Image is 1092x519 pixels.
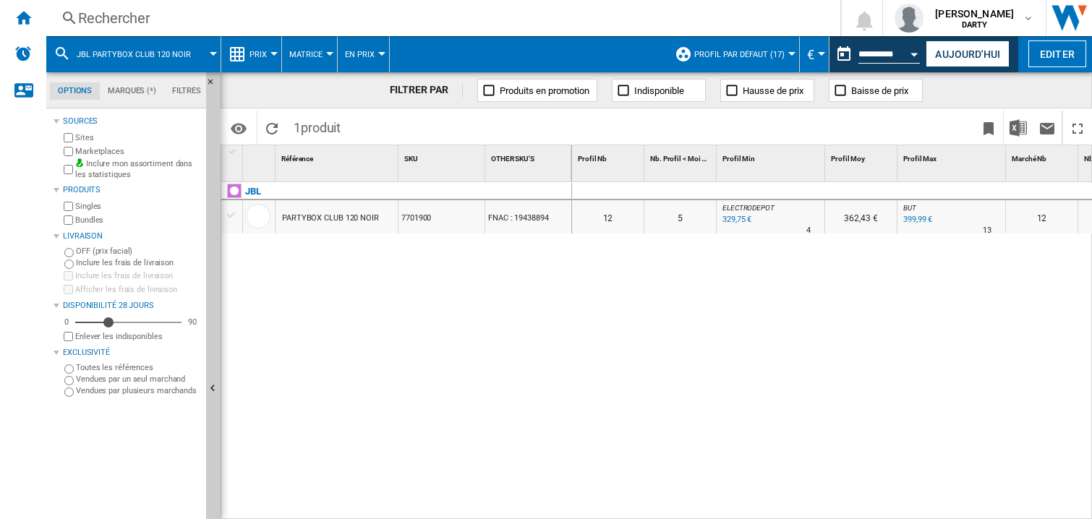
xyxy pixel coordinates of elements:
span: Matrice [289,50,323,59]
div: 90 [184,317,200,327]
span: Marché Nb [1012,155,1046,163]
button: Hausse de prix [720,79,814,102]
div: Rechercher [78,8,803,28]
button: Créer un favoris [974,111,1003,145]
span: [PERSON_NAME] [935,7,1014,21]
span: 1 [286,111,348,141]
div: Marché Nb Sort None [1009,145,1078,168]
label: Vendues par un seul marchand [76,374,200,385]
button: Plein écran [1063,111,1092,145]
button: Aujourd'hui [926,40,1010,67]
button: Recharger [257,111,286,145]
div: Sort None [1009,145,1078,168]
input: Marketplaces [64,147,73,156]
div: Sort None [246,145,275,168]
input: Inclure les frais de livraison [64,271,73,280]
span: Référence [281,155,313,163]
button: Indisponible [612,79,706,102]
div: Délai de livraison : 13 jours [983,223,991,238]
button: Baisse de prix [829,79,923,102]
input: Afficher les frais de livraison [64,332,73,341]
b: DARTY [962,20,988,30]
div: Sources [63,116,200,127]
button: JBL PARTYBOX CLUB 120 NOIR [77,36,205,72]
div: 12 [572,200,644,233]
input: Inclure mon assortiment dans les statistiques [64,160,73,179]
img: profile.jpg [895,4,923,33]
input: Afficher les frais de livraison [64,285,73,294]
label: Vendues par plusieurs marchands [76,385,200,396]
span: € [807,47,814,62]
div: Délai de livraison : 4 jours [806,223,811,238]
span: Baisse de prix [851,85,908,96]
button: Télécharger au format Excel [1004,111,1033,145]
div: Prix [229,36,274,72]
div: Livraison [63,231,200,242]
input: Toutes les références [64,364,74,374]
div: Produits [63,184,200,196]
span: Profil Nb [578,155,607,163]
div: Sort None [488,145,571,168]
span: Profil Min [722,155,755,163]
div: 7701900 [398,200,485,233]
md-slider: Disponibilité [75,315,182,330]
span: produit [301,120,341,135]
span: Profil Max [903,155,937,163]
div: FILTRER PAR [390,83,464,98]
button: Options [224,115,253,141]
div: Profil Nb Sort None [575,145,644,168]
img: excel-24x24.png [1010,119,1027,137]
span: En Prix [345,50,375,59]
div: Sort None [647,145,716,168]
input: Vendues par plusieurs marchands [64,387,74,397]
button: € [807,36,822,72]
div: Sort None [720,145,824,168]
button: Envoyer ce rapport par email [1033,111,1062,145]
div: Nb. Profil < Moi Sort None [647,145,716,168]
md-tab-item: Options [50,82,100,100]
span: OTHER SKU'S [491,155,534,163]
label: OFF (prix facial) [76,246,200,257]
button: Open calendar [902,39,928,65]
div: FNAC : 19438894 [485,200,571,233]
img: mysite-bg-18x18.png [75,158,84,167]
button: Prix [249,36,274,72]
div: Profil Moy Sort None [828,145,897,168]
input: Inclure les frais de livraison [64,259,74,269]
div: Profil par défaut (17) [675,36,792,72]
div: Sort None [575,145,644,168]
div: JBL PARTYBOX CLUB 120 NOIR [54,36,213,72]
label: Enlever les indisponibles [75,331,200,342]
span: Profil Moy [831,155,865,163]
span: Nb. Profil < Moi [650,155,700,163]
div: Sort None [401,145,485,168]
div: Exclusivité [63,347,200,359]
div: OTHER SKU'S Sort None [488,145,571,168]
button: Editer [1028,40,1086,67]
label: Inclure les frais de livraison [76,257,200,268]
button: Matrice [289,36,330,72]
md-tab-item: Filtres [164,82,209,100]
input: Vendues par un seul marchand [64,376,74,385]
label: Inclure mon assortiment dans les statistiques [75,158,200,181]
span: Produits en promotion [500,85,589,96]
label: Bundles [75,215,200,226]
div: Sort None [828,145,897,168]
span: SKU [404,155,418,163]
span: Prix [249,50,267,59]
button: Masquer [206,72,223,98]
button: Produits en promotion [477,79,597,102]
div: 0 [61,317,72,327]
span: Indisponible [634,85,684,96]
img: alerts-logo.svg [14,45,32,62]
div: Référence Sort None [278,145,398,168]
div: Mise à jour : mercredi 6 août 2025 23:00 [720,213,751,227]
div: Ce rapport est basé sur une date antérieure à celle d'aujourd'hui. [829,36,923,72]
label: Sites [75,132,200,143]
span: BUT [903,204,916,212]
button: En Prix [345,36,382,72]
